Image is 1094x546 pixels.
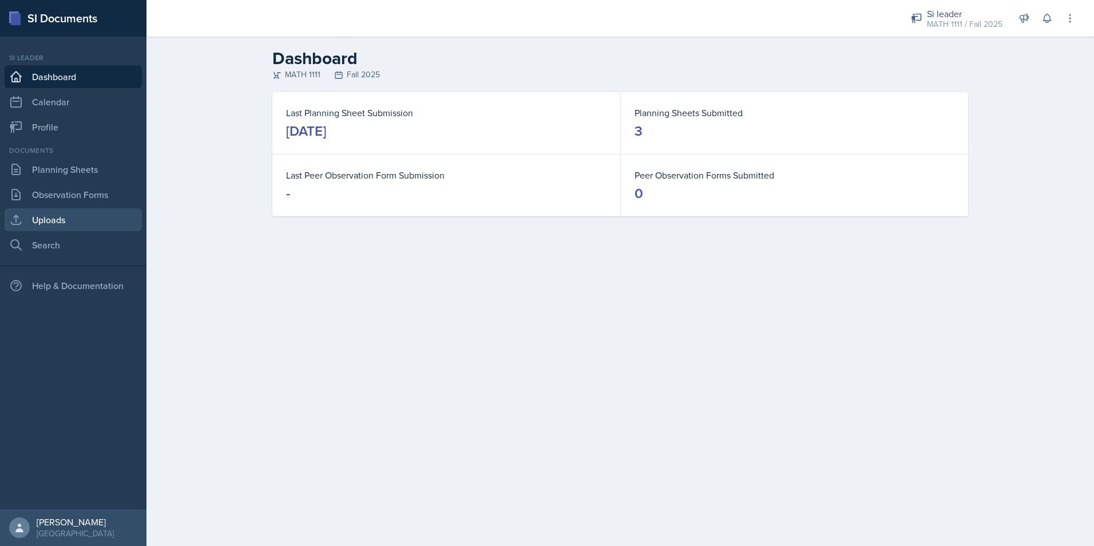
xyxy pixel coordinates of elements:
[927,7,1002,21] div: Si leader
[635,106,954,120] dt: Planning Sheets Submitted
[272,69,968,81] div: MATH 1111 Fall 2025
[5,208,142,231] a: Uploads
[635,168,954,182] dt: Peer Observation Forms Submitted
[286,184,290,203] div: -
[5,234,142,256] a: Search
[5,158,142,181] a: Planning Sheets
[5,65,142,88] a: Dashboard
[5,90,142,113] a: Calendar
[635,184,643,203] div: 0
[37,516,114,528] div: [PERSON_NAME]
[5,183,142,206] a: Observation Forms
[5,274,142,297] div: Help & Documentation
[286,106,607,120] dt: Last Planning Sheet Submission
[286,122,326,140] div: [DATE]
[272,48,968,69] h2: Dashboard
[37,528,114,539] div: [GEOGRAPHIC_DATA]
[5,116,142,139] a: Profile
[5,145,142,156] div: Documents
[286,168,607,182] dt: Last Peer Observation Form Submission
[5,53,142,63] div: Si leader
[927,18,1002,30] div: MATH 1111 / Fall 2025
[635,122,643,140] div: 3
